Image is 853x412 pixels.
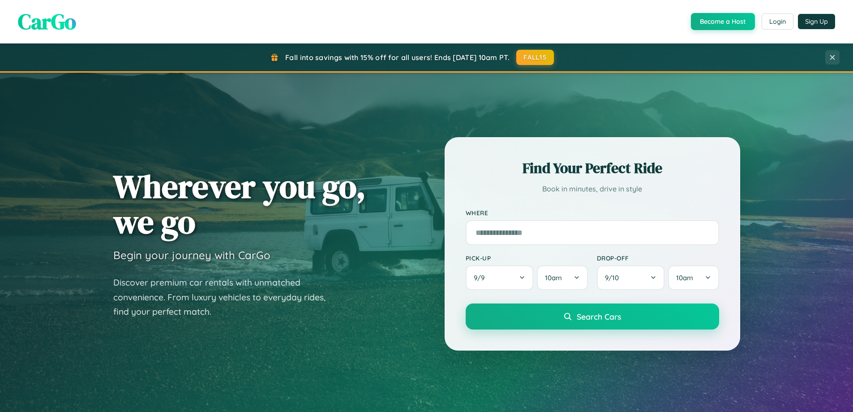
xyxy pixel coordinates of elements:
[676,273,693,282] span: 10am
[762,13,793,30] button: Login
[113,275,337,319] p: Discover premium car rentals with unmatched convenience. From luxury vehicles to everyday rides, ...
[597,254,719,262] label: Drop-off
[474,273,489,282] span: 9 / 9
[545,273,562,282] span: 10am
[113,169,366,239] h1: Wherever you go, we go
[285,53,510,62] span: Fall into savings with 15% off for all users! Ends [DATE] 10am PT.
[466,265,534,290] button: 9/9
[516,50,554,65] button: FALL15
[466,158,719,178] h2: Find Your Perfect Ride
[691,13,755,30] button: Become a Host
[466,209,719,217] label: Where
[18,7,76,36] span: CarGo
[597,265,665,290] button: 9/10
[466,254,588,262] label: Pick-up
[113,248,270,262] h3: Begin your journey with CarGo
[466,304,719,330] button: Search Cars
[466,182,719,195] p: Book in minutes, drive in style
[537,265,587,290] button: 10am
[577,312,621,321] span: Search Cars
[668,265,719,290] button: 10am
[605,273,623,282] span: 9 / 10
[798,14,835,29] button: Sign Up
